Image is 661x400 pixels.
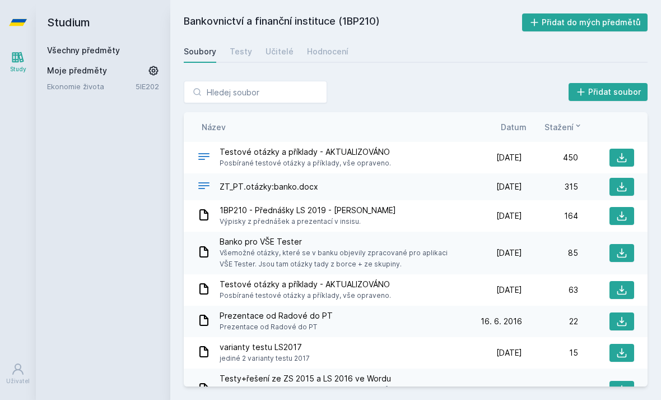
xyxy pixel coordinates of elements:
span: 1BP210 - Přednášky LS 2019 - [PERSON_NAME] [220,205,396,216]
button: Název [202,121,226,133]
input: Hledej soubor [184,81,327,103]
div: Učitelé [266,46,294,57]
div: 164 [522,210,578,222]
a: Soubory [184,40,216,63]
div: 22 [522,316,578,327]
span: Posbírané testové otázky a příklady, vše opraveno. [220,158,391,169]
span: 16. 6. 2016 [481,316,522,327]
a: Testy [230,40,252,63]
button: Stažení [544,121,583,133]
a: Učitelé [266,40,294,63]
span: Testové otázky a příklady - AKTUALIZOVÁNO [220,146,391,158]
a: Všechny předměty [47,45,120,55]
div: Uživatel [6,377,30,385]
button: Datum [501,121,527,133]
span: Banko pro VŠE Tester [220,236,462,247]
span: Prezentace od Radové do PT [220,310,333,321]
div: 85 [522,247,578,259]
a: Ekonomie života [47,81,136,92]
a: Hodnocení [307,40,348,63]
span: jediné 2 varianty testu 2017 [220,353,310,364]
a: 5IE202 [136,82,159,91]
span: Všemožné otázky, které se v banku objevily zpracované pro aplikaci VŠE Tester. Jsou tam otázky ta... [220,247,462,270]
div: Hodnocení [307,46,348,57]
span: Testové otázky a příklady - AKTUALIZOVÁNO [220,279,391,290]
span: [DATE] [496,347,522,358]
span: Prezentace od Radové do PT [220,321,333,333]
span: 16. 6. 2016 [481,384,522,396]
div: Soubory [184,46,216,57]
span: Testy+řešení ze ZS 2015 a LS 2016 ve Wordu [220,373,462,384]
div: Testy [230,46,252,57]
span: [DATE] [496,284,522,296]
div: .PDF [197,150,211,166]
div: 63 [522,284,578,296]
span: [DATE] [496,152,522,163]
span: Výpisky z přednášek a prezentací v insisu. [220,216,396,227]
span: Stažení [544,121,574,133]
span: [DATE] [496,210,522,222]
span: [DATE] [496,181,522,192]
span: varianty testu LS2017 [220,342,310,353]
div: 315 [522,181,578,192]
a: Study [2,45,34,79]
a: Uživatel [2,357,34,391]
div: Study [10,65,26,73]
div: DOCX [197,179,211,195]
button: Přidat soubor [569,83,648,101]
span: Moje předměty [47,65,107,76]
h2: Bankovnictví a finanční instituce (1BP210) [184,13,522,31]
div: 450 [522,152,578,163]
span: [DATE] [496,247,522,259]
span: Posbírané testové otázky a příklady, vše opraveno. [220,290,391,301]
span: ZT_PT.otázky:banko.docx [220,181,318,192]
div: 15 [522,347,578,358]
div: 11 [522,384,578,396]
button: Přidat do mých předmětů [522,13,648,31]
